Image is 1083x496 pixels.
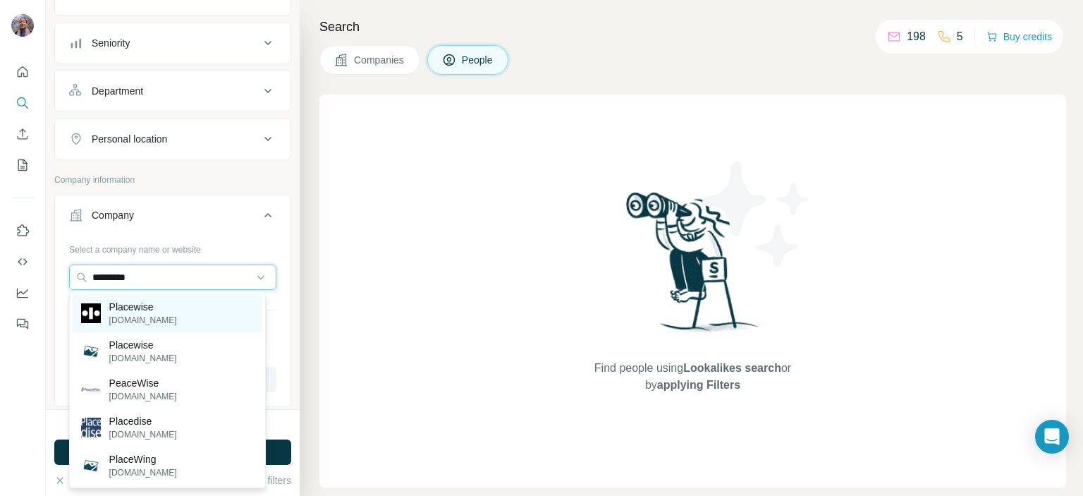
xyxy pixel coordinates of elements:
div: Company [92,208,134,222]
img: Placewise [81,303,101,323]
button: Buy credits [986,27,1052,47]
button: Use Surfe on LinkedIn [11,218,34,243]
button: Feedback [11,311,34,337]
p: [DOMAIN_NAME] [109,352,177,365]
p: [DOMAIN_NAME] [109,314,177,327]
button: Department [55,74,290,108]
button: Seniority [55,26,290,60]
button: Use Surfe API [11,249,34,274]
div: Personal location [92,132,167,146]
p: 198 [907,28,926,45]
button: Dashboard [11,280,34,306]
button: Quick start [11,59,34,85]
p: Company information [54,174,291,186]
p: Placewise [109,338,177,352]
img: PlaceWing [81,456,101,476]
h4: Search [319,17,1066,37]
div: Select a company name or website [69,238,276,256]
p: PlaceWing [109,452,177,466]
button: Enrich CSV [11,121,34,147]
button: Search [11,90,34,116]
img: Surfe Illustration - Woman searching with binoculars [620,188,766,346]
img: Avatar [11,14,34,37]
img: Placewise [81,341,101,361]
img: Placedise [81,418,101,437]
span: applying Filters [657,379,740,391]
button: Run search [54,440,291,465]
p: Placedise [109,414,177,428]
div: Seniority [92,36,130,50]
img: Surfe Illustration - Stars [693,151,820,278]
button: Personal location [55,122,290,156]
p: 5 [957,28,963,45]
span: Find people using or by [580,360,805,394]
button: Company [55,198,290,238]
p: [DOMAIN_NAME] [109,466,177,479]
p: Placewise [109,300,177,314]
button: Clear [54,473,94,488]
img: PeaceWise [81,380,101,399]
p: [DOMAIN_NAME] [109,428,177,441]
span: Lookalikes search [683,362,781,374]
span: Companies [354,53,405,67]
div: Department [92,84,143,98]
div: Open Intercom Messenger [1035,420,1069,454]
button: My lists [11,152,34,178]
p: PeaceWise [109,376,177,390]
p: [DOMAIN_NAME] [109,390,177,403]
span: People [462,53,494,67]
